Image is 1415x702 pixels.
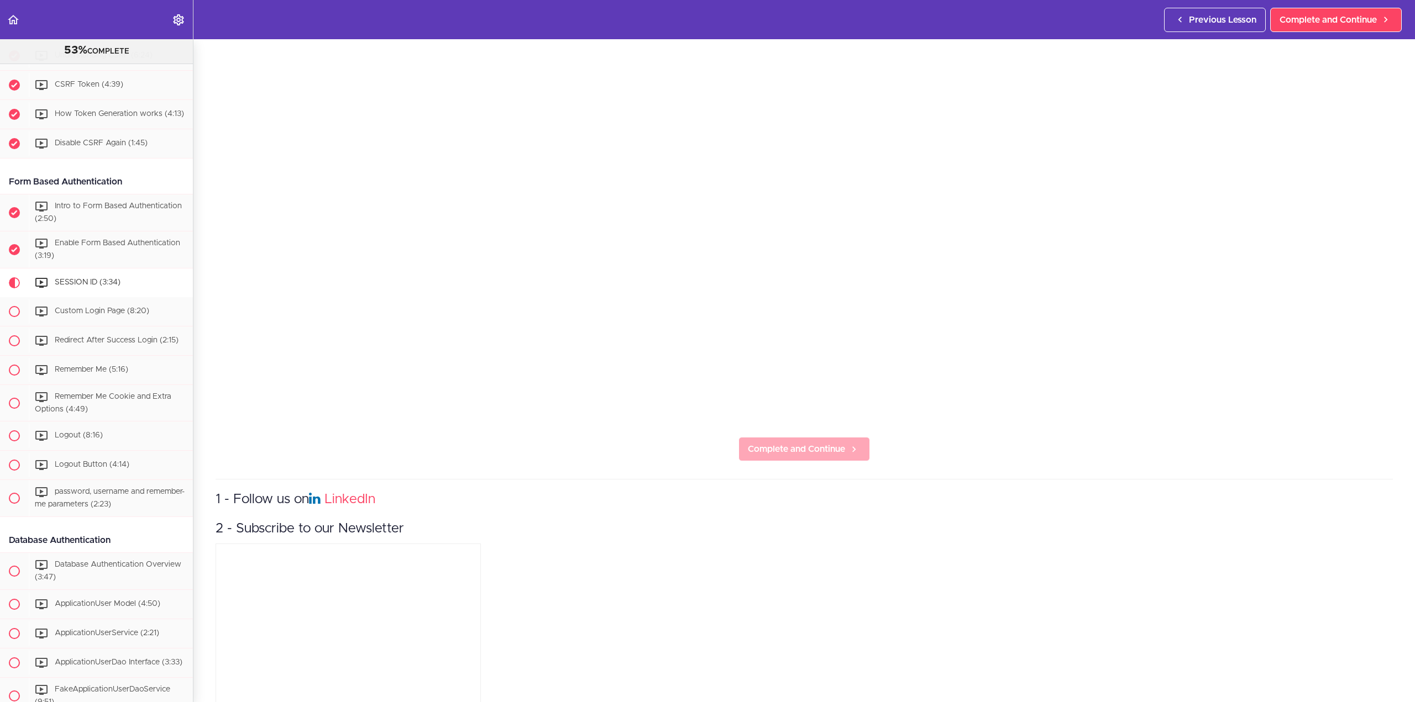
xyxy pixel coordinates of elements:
[35,561,181,581] span: Database Authentication Overview (3:47)
[1164,8,1266,32] a: Previous Lesson
[7,13,20,27] svg: Back to course curriculum
[55,110,184,118] span: How Token Generation works (4:13)
[64,45,87,56] span: 53%
[35,488,185,509] span: password, username and remember-me parameters (2:23)
[216,520,1393,538] h3: 2 - Subscribe to our Newsletter
[1189,13,1256,27] span: Previous Lesson
[55,278,120,286] span: SESSION ID (3:34)
[55,600,160,608] span: ApplicationUser Model (4:50)
[55,432,103,440] span: Logout (8:16)
[55,366,128,373] span: Remember Me (5:16)
[55,336,179,344] span: Redirect After Success Login (2:15)
[216,490,1393,509] h3: 1 - Follow us on
[324,493,375,506] a: LinkedIn
[55,140,148,147] span: Disable CSRF Again (1:45)
[1270,8,1402,32] a: Complete and Continue
[55,81,123,89] span: CSRF Token (4:39)
[55,307,149,315] span: Custom Login Page (8:20)
[55,461,129,469] span: Logout Button (4:14)
[172,13,185,27] svg: Settings Menu
[35,239,180,260] span: Enable Form Based Authentication (3:19)
[14,44,179,58] div: COMPLETE
[35,393,171,413] span: Remember Me Cookie and Extra Options (4:49)
[55,658,182,666] span: ApplicationUserDao Interface (3:33)
[55,629,159,637] span: ApplicationUserService (2:21)
[35,203,182,223] span: Intro to Form Based Authentication (2:50)
[1280,13,1377,27] span: Complete and Continue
